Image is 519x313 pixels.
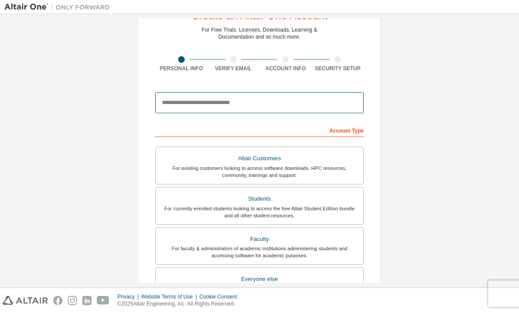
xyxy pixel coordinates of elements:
[191,11,328,21] div: Create an Altair One Account
[3,296,48,305] img: altair_logo.svg
[161,233,358,245] div: Faculty
[117,293,141,300] div: Privacy
[4,3,114,11] img: Altair One
[82,296,91,305] img: linkedin.svg
[161,245,358,259] div: For faculty & administrators of academic institutions administering students and accessing softwa...
[312,65,364,72] div: Security Setup
[155,65,208,72] div: Personal Info
[199,293,242,300] div: Cookie Consent
[161,273,358,285] div: Everyone else
[141,293,199,300] div: Website Terms of Use
[97,296,110,305] img: youtube.svg
[202,26,318,40] div: For Free Trials, Licenses, Downloads, Learning & Documentation and so much more.
[155,123,364,137] div: Account Type
[53,296,62,305] img: facebook.svg
[161,152,358,165] div: Altair Customers
[161,193,358,205] div: Students
[68,296,77,305] img: instagram.svg
[117,300,242,308] p: © 2025 Altair Engineering, Inc. All Rights Reserved.
[161,205,358,219] div: For currently enrolled students looking to access the free Altair Student Edition bundle and all ...
[161,165,358,179] div: For existing customers looking to access software downloads, HPC resources, community, trainings ...
[259,65,312,72] div: Account Info
[208,65,260,72] div: Verify Email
